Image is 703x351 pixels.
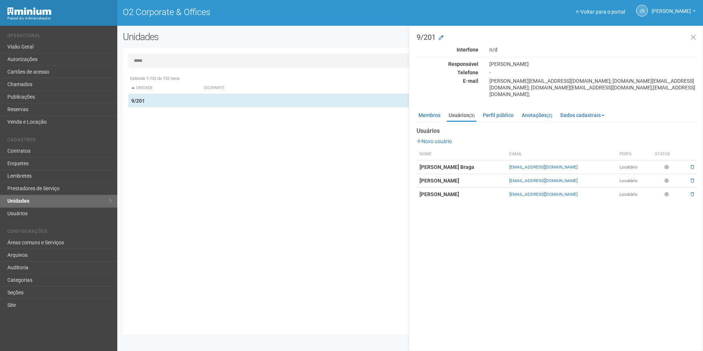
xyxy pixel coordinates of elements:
div: n/d [484,46,703,53]
strong: Usuários [417,128,697,134]
a: Novo usuário [417,138,452,144]
div: Telefone [411,69,484,76]
td: Locatário [617,188,652,201]
span: Pendente [664,178,671,184]
a: [EMAIL_ADDRESS][DOMAIN_NAME] [509,164,578,170]
div: - [484,69,703,76]
a: Anotações(2) [520,110,554,121]
span: Jeferson Souza [652,1,691,14]
td: Locatário [617,174,652,188]
div: Responsável [411,61,484,67]
a: JS [636,5,648,17]
li: Configurações [7,229,112,237]
a: Membros [417,110,442,121]
a: Dados cadastrais [559,110,606,121]
h3: 9/201 [417,33,697,41]
div: Exibindo 1-732 de 732 itens [128,75,692,82]
h2: Unidades [123,31,356,42]
div: [PERSON_NAME][EMAIL_ADDRESS][DOMAIN_NAME]; [DOMAIN_NAME][EMAIL_ADDRESS][DOMAIN_NAME]; [DOMAIN_NAM... [484,78,703,97]
div: Painel do Administrador [7,15,112,22]
small: (3) [469,113,475,118]
th: Nome [417,148,506,160]
a: [PERSON_NAME] [652,9,696,15]
th: Perfil [617,148,652,160]
h1: O2 Corporate & Offices [123,7,405,17]
div: Interfone [411,46,484,53]
span: Pendente [664,191,671,198]
strong: [PERSON_NAME] Braga [420,164,474,170]
strong: 9/201 [131,98,145,104]
div: E-mail [411,78,484,84]
a: Perfil público [481,110,515,121]
a: [EMAIL_ADDRESS][DOMAIN_NAME] [509,178,578,183]
th: E-mail [506,148,616,160]
li: Cadastros [7,137,112,145]
li: Operacional [7,33,112,41]
th: Ocupante: activate to sort column ascending [201,82,449,94]
strong: [PERSON_NAME] [420,191,459,197]
a: Modificar a unidade [439,34,443,42]
td: Locatário [617,160,652,174]
a: Voltar para o portal [576,9,625,15]
span: Pendente [664,164,671,170]
a: Usuários(3) [447,110,477,122]
div: [PERSON_NAME] [484,61,703,67]
img: Minium [7,7,51,15]
th: Status [652,148,683,160]
small: (2) [547,113,552,118]
strong: [PERSON_NAME] [420,178,459,184]
a: [EMAIL_ADDRESS][DOMAIN_NAME] [509,192,578,197]
th: Unidade: activate to sort column descending [128,82,201,94]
